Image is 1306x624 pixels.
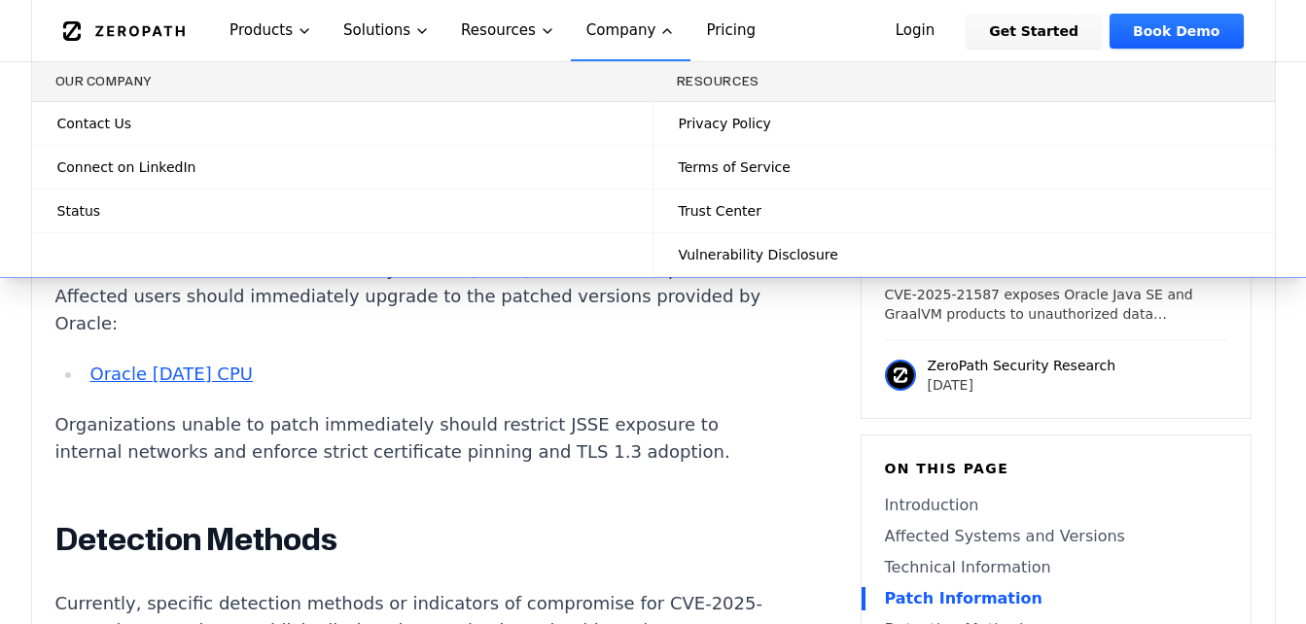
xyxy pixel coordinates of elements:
img: ZeroPath Security Research [885,360,916,391]
span: Contact Us [57,114,131,133]
a: Status [32,190,653,232]
span: Trust Center [679,201,761,221]
p: [DATE] [928,375,1116,395]
a: Oracle [DATE] CPU [89,364,252,384]
h3: Our Company [55,74,629,89]
a: Introduction [885,494,1227,517]
a: Trust Center [653,190,1275,232]
p: ZeroPath Security Research [928,356,1116,375]
a: Patch Information [885,587,1227,610]
p: Oracle has addressed this vulnerability in their [DATE] Critical Patch Update. Affected users sho... [55,256,779,337]
span: Terms of Service [679,157,791,177]
h6: On this page [885,459,1227,478]
a: Technical Information [885,556,1227,579]
a: Privacy Policy [653,102,1275,145]
p: CVE-2025-21587 exposes Oracle Java SE and GraalVM products to unauthorized data manipulation and ... [885,285,1227,324]
a: Contact Us [32,102,653,145]
p: Organizations unable to patch immediately should restrict JSSE exposure to internal networks and ... [55,411,779,466]
a: Connect on LinkedIn [32,146,653,189]
span: Status [57,201,101,221]
a: Get Started [966,14,1102,49]
span: Vulnerability Disclosure [679,245,838,264]
a: Book Demo [1110,14,1243,49]
h2: Detection Methods [55,520,779,559]
span: Connect on LinkedIn [57,157,196,177]
a: Login [872,14,959,49]
span: Privacy Policy [679,114,771,133]
a: Vulnerability Disclosure [653,233,1275,276]
a: Affected Systems and Versions [885,525,1227,548]
a: Terms of Service [653,146,1275,189]
h3: Resources [677,74,1252,89]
